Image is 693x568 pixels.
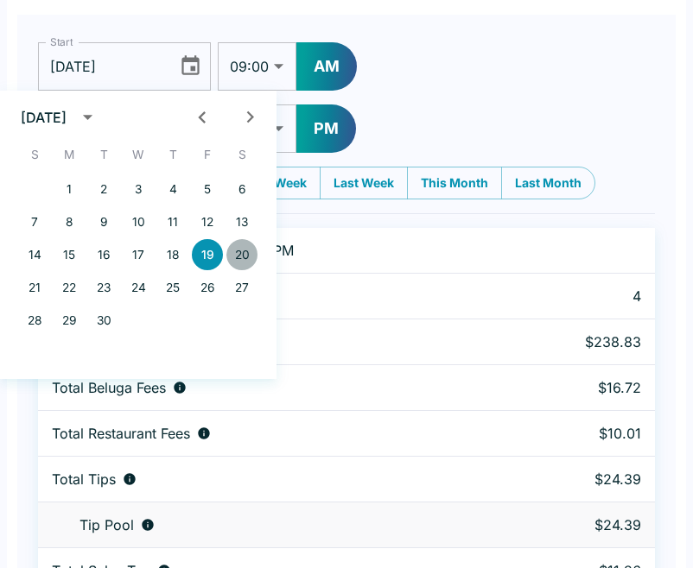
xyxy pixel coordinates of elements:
button: Last Month [501,167,595,199]
button: 18 [157,239,188,270]
p: Total Restaurant Fees [52,425,190,442]
p: $10.01 [523,425,641,442]
button: 9 [88,206,119,237]
button: 2 [88,174,119,205]
button: 17 [123,239,154,270]
button: This Month [407,167,502,199]
button: PM [296,104,356,153]
span: Tuesday [88,137,119,172]
span: Friday [192,137,223,172]
span: Thursday [157,137,188,172]
button: 15 [54,239,85,270]
button: 20 [226,239,257,270]
button: 13 [226,206,257,237]
button: 12 [192,206,223,237]
button: 29 [54,305,85,336]
button: 27 [226,272,257,303]
div: Combined individual and pooled tips [52,470,495,488]
p: 4 [523,287,641,305]
button: 3 [123,174,154,205]
span: Wednesday [123,137,154,172]
button: Last Week [320,167,408,199]
button: 1 [54,174,85,205]
button: 5 [192,174,223,205]
button: 14 [19,239,50,270]
button: Next month [234,101,266,133]
button: AM [296,42,357,91]
button: calendar view is open, switch to year view [72,101,104,133]
button: 16 [88,239,119,270]
input: mm/dd/yyyy [38,42,165,91]
p: $24.39 [523,470,641,488]
button: 25 [157,272,188,303]
span: Monday [54,137,85,172]
button: 6 [226,174,257,205]
button: 23 [88,272,119,303]
button: 26 [192,272,223,303]
div: [DATE] [21,109,67,126]
button: 28 [19,305,50,336]
button: 30 [88,305,119,336]
button: 4 [157,174,188,205]
button: 10 [123,206,154,237]
button: Choose date, selected date is Sep 19, 2025 [172,47,209,85]
div: Fees paid by diners to Beluga [52,379,495,396]
p: Total Beluga Fees [52,379,166,396]
p: Total Tips [52,470,116,488]
button: 7 [19,206,50,237]
button: 24 [123,272,154,303]
button: 19 [192,239,223,270]
button: Previous month [186,101,218,133]
p: $16.72 [523,379,641,396]
button: 22 [54,272,85,303]
p: $24.39 [523,516,641,533]
span: Saturday [226,137,257,172]
span: Sunday [19,137,50,172]
p: Tip Pool [79,516,134,533]
button: 8 [54,206,85,237]
button: 21 [19,272,50,303]
div: Tips unclaimed by a waiter [52,516,495,533]
div: Fees paid by diners to restaurant [52,425,495,442]
p: $238.83 [523,333,641,350]
button: 11 [157,206,188,237]
label: Start [50,35,73,49]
